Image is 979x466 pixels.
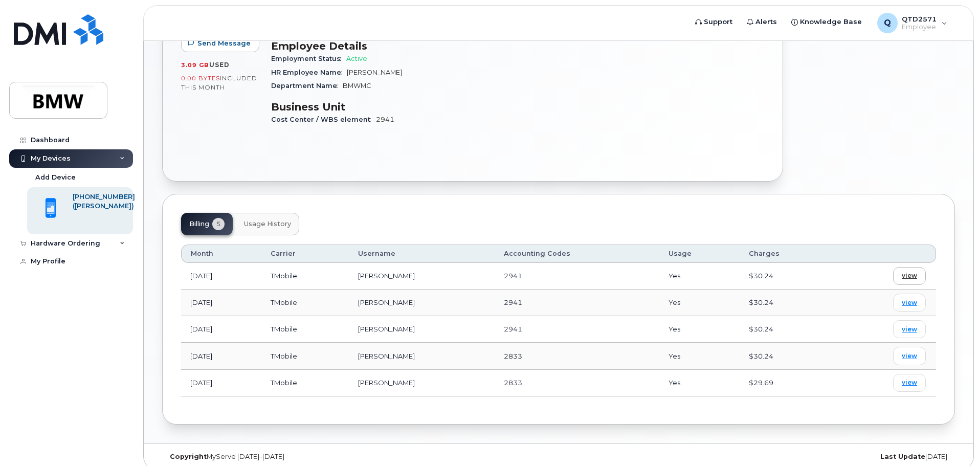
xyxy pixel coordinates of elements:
[244,220,291,228] span: Usage History
[659,290,740,316] td: Yes
[902,271,917,280] span: view
[504,325,522,333] span: 2941
[495,245,659,263] th: Accounting Codes
[755,17,777,27] span: Alerts
[659,370,740,396] td: Yes
[893,374,926,392] a: view
[261,263,349,290] td: TMobile
[659,245,740,263] th: Usage
[181,75,220,82] span: 0.00 Bytes
[261,245,349,263] th: Carrier
[181,245,261,263] th: Month
[261,370,349,396] td: TMobile
[271,101,511,113] h3: Business Unit
[181,370,261,396] td: [DATE]
[349,290,495,316] td: [PERSON_NAME]
[893,320,926,338] a: view
[271,55,346,62] span: Employment Status
[740,12,784,32] a: Alerts
[349,370,495,396] td: [PERSON_NAME]
[343,82,371,90] span: BMWMC
[271,40,511,52] h3: Employee Details
[271,116,376,123] span: Cost Center / WBS element
[902,23,937,31] span: Employee
[504,298,522,306] span: 2941
[784,12,869,32] a: Knowledge Base
[893,267,926,285] a: view
[902,351,917,361] span: view
[349,245,495,263] th: Username
[800,17,862,27] span: Knowledge Base
[902,298,917,307] span: view
[659,343,740,369] td: Yes
[659,263,740,290] td: Yes
[884,17,891,29] span: Q
[170,453,207,460] strong: Copyright
[346,55,367,62] span: Active
[740,245,835,263] th: Charges
[902,15,937,23] span: QTD2571
[870,13,954,33] div: QTD2571
[902,325,917,334] span: view
[271,69,347,76] span: HR Employee Name
[349,343,495,369] td: [PERSON_NAME]
[704,17,732,27] span: Support
[902,378,917,387] span: view
[181,316,261,343] td: [DATE]
[749,378,826,388] div: $29.69
[659,316,740,343] td: Yes
[504,379,522,387] span: 2833
[181,74,257,91] span: included this month
[261,316,349,343] td: TMobile
[749,298,826,307] div: $30.24
[261,290,349,316] td: TMobile
[261,343,349,369] td: TMobile
[181,263,261,290] td: [DATE]
[209,61,230,69] span: used
[504,272,522,280] span: 2941
[893,294,926,312] a: view
[749,324,826,334] div: $30.24
[893,347,926,365] a: view
[749,271,826,281] div: $30.24
[688,12,740,32] a: Support
[691,453,955,461] div: [DATE]
[749,351,826,361] div: $30.24
[880,453,925,460] strong: Last Update
[181,34,259,52] button: Send Message
[197,38,251,48] span: Send Message
[349,316,495,343] td: [PERSON_NAME]
[162,453,427,461] div: MyServe [DATE]–[DATE]
[271,82,343,90] span: Department Name
[376,116,394,123] span: 2941
[349,263,495,290] td: [PERSON_NAME]
[181,61,209,69] span: 3.09 GB
[347,69,402,76] span: [PERSON_NAME]
[181,290,261,316] td: [DATE]
[504,352,522,360] span: 2833
[934,421,971,458] iframe: Messenger Launcher
[181,343,261,369] td: [DATE]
